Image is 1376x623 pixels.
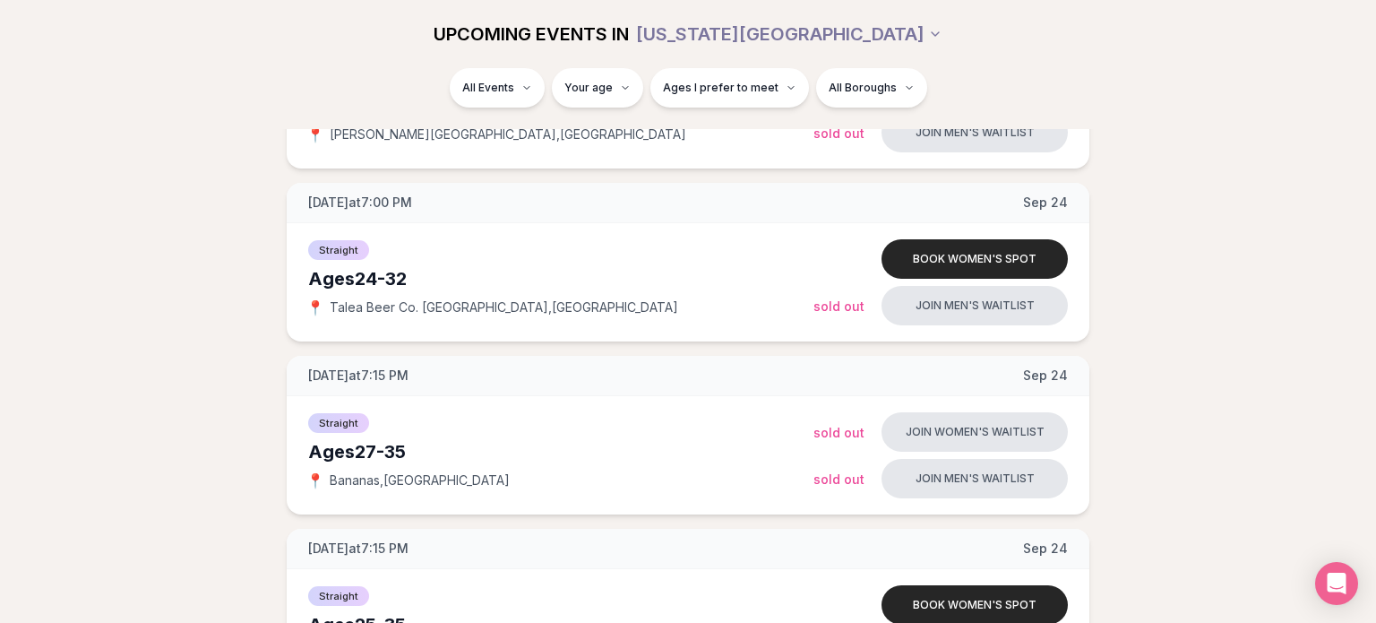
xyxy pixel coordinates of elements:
[450,68,545,108] button: All Events
[308,586,369,606] span: Straight
[636,14,942,54] button: [US_STATE][GEOGRAPHIC_DATA]
[663,81,778,95] span: Ages I prefer to meet
[650,68,809,108] button: Ages I prefer to meet
[881,239,1068,279] button: Book women's spot
[1023,540,1068,558] span: Sep 24
[308,540,408,558] span: [DATE] at 7:15 PM
[813,425,864,440] span: Sold Out
[1023,194,1068,212] span: Sep 24
[813,299,864,314] span: Sold Out
[1315,562,1358,605] div: Open Intercom Messenger
[816,68,927,108] button: All Boroughs
[434,22,629,47] span: UPCOMING EVENTS IN
[829,81,897,95] span: All Boroughs
[330,472,510,489] span: Bananas , [GEOGRAPHIC_DATA]
[308,240,369,260] span: Straight
[1023,367,1068,385] span: Sep 24
[330,299,678,316] span: Talea Beer Co. [GEOGRAPHIC_DATA] , [GEOGRAPHIC_DATA]
[308,127,322,142] span: 📍
[330,125,686,143] span: [PERSON_NAME][GEOGRAPHIC_DATA] , [GEOGRAPHIC_DATA]
[308,300,322,315] span: 📍
[308,367,408,385] span: [DATE] at 7:15 PM
[462,81,514,95] span: All Events
[813,125,864,141] span: Sold Out
[881,286,1068,325] button: Join men's waitlist
[881,412,1068,452] button: Join women's waitlist
[308,266,813,291] div: Ages 24-32
[308,194,412,212] span: [DATE] at 7:00 PM
[881,113,1068,152] button: Join men's waitlist
[564,81,613,95] span: Your age
[308,413,369,433] span: Straight
[813,472,864,487] span: Sold Out
[308,439,813,464] div: Ages 27-35
[308,473,322,488] span: 📍
[552,68,643,108] button: Your age
[881,459,1068,498] button: Join men's waitlist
